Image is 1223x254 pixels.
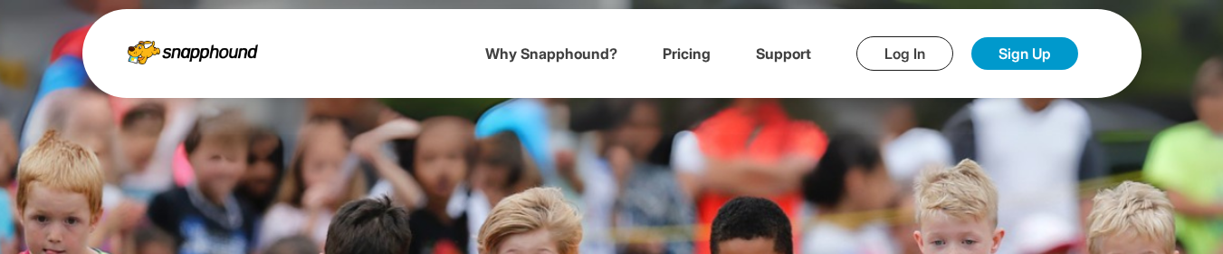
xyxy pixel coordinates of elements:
[128,34,258,64] img: Snapphound Logo
[485,44,617,63] a: Why Snapphound?
[856,36,953,71] a: Log In
[756,44,811,63] a: Support
[663,44,711,63] a: Pricing
[971,37,1078,70] a: Sign Up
